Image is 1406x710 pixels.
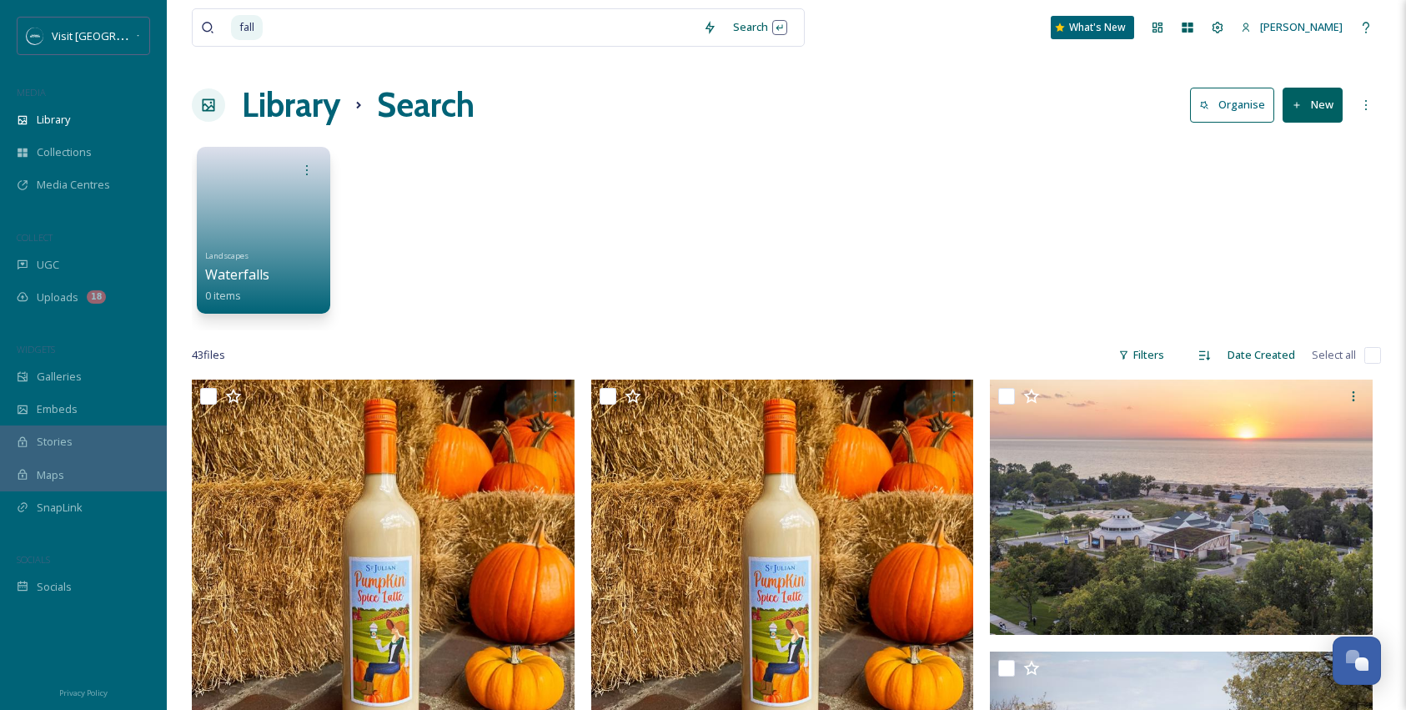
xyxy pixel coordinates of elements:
[37,144,92,160] span: Collections
[87,290,106,304] div: 18
[37,177,110,193] span: Media Centres
[205,288,241,303] span: 0 items
[1260,19,1343,34] span: [PERSON_NAME]
[37,290,78,305] span: Uploads
[37,401,78,417] span: Embeds
[1333,637,1381,685] button: Open Chat
[725,11,796,43] div: Search
[1190,88,1283,122] a: Organise
[17,553,50,566] span: SOCIALS
[242,80,340,130] a: Library
[59,682,108,702] a: Privacy Policy
[37,434,73,450] span: Stories
[59,687,108,698] span: Privacy Policy
[1312,347,1356,363] span: Select all
[17,343,55,355] span: WIDGETS
[1283,88,1343,122] button: New
[37,112,70,128] span: Library
[17,86,46,98] span: MEDIA
[37,500,83,516] span: SnapLink
[377,80,475,130] h1: Search
[205,265,269,284] span: Waterfalls
[1110,339,1173,371] div: Filters
[1051,16,1134,39] a: What's New
[231,15,263,39] span: fall
[205,246,269,303] a: LandscapesWaterfalls0 items
[37,579,72,595] span: Socials
[1219,339,1303,371] div: Date Created
[990,380,1373,635] img: The-start-of-fall-in-St-Joseph-Mi.jpg
[52,28,238,43] span: Visit [GEOGRAPHIC_DATA][US_STATE]
[27,28,43,44] img: SM%20Social%20Profile.png
[192,347,225,363] span: 43 file s
[1190,88,1274,122] button: Organise
[17,231,53,244] span: COLLECT
[205,250,249,261] span: Landscapes
[37,257,59,273] span: UGC
[37,467,64,483] span: Maps
[1233,11,1351,43] a: [PERSON_NAME]
[37,369,82,385] span: Galleries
